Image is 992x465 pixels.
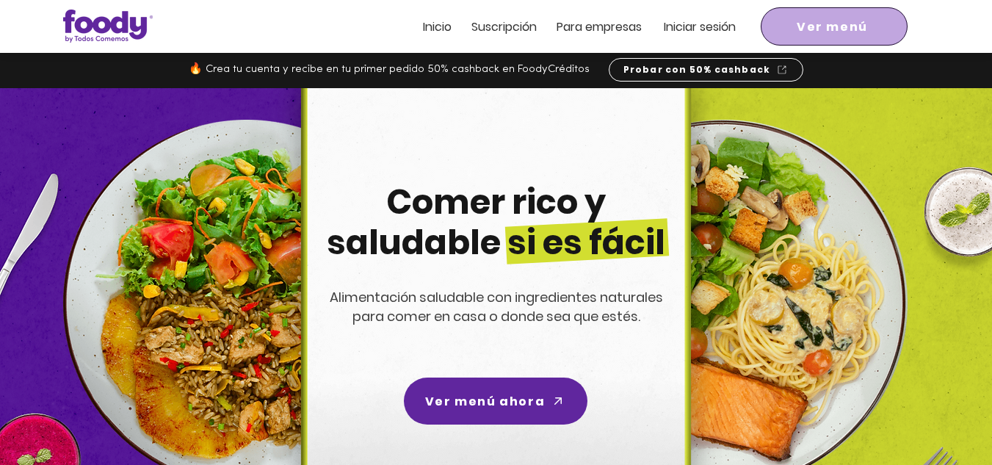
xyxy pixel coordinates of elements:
[571,18,642,35] span: ra empresas
[623,63,771,76] span: Probar con 50% cashback
[425,392,545,411] span: Ver menú ahora
[63,10,153,43] img: Logo_Foody V2.0.0 (3).png
[471,18,537,35] span: Suscripción
[330,288,663,325] span: Alimentación saludable con ingredientes naturales para comer en casa o donde sea que estés.
[664,18,736,35] span: Iniciar sesión
[907,380,977,450] iframe: Messagebird Livechat Widget
[327,179,665,266] span: Comer rico y saludable si es fácil
[557,21,642,33] a: Para empresas
[423,21,452,33] a: Inicio
[189,64,590,75] span: 🔥 Crea tu cuenta y recibe en tu primer pedido 50% cashback en FoodyCréditos
[471,21,537,33] a: Suscripción
[664,21,736,33] a: Iniciar sesión
[557,18,571,35] span: Pa
[423,18,452,35] span: Inicio
[797,18,868,36] span: Ver menú
[404,378,587,425] a: Ver menú ahora
[609,58,803,82] a: Probar con 50% cashback
[761,7,908,46] a: Ver menú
